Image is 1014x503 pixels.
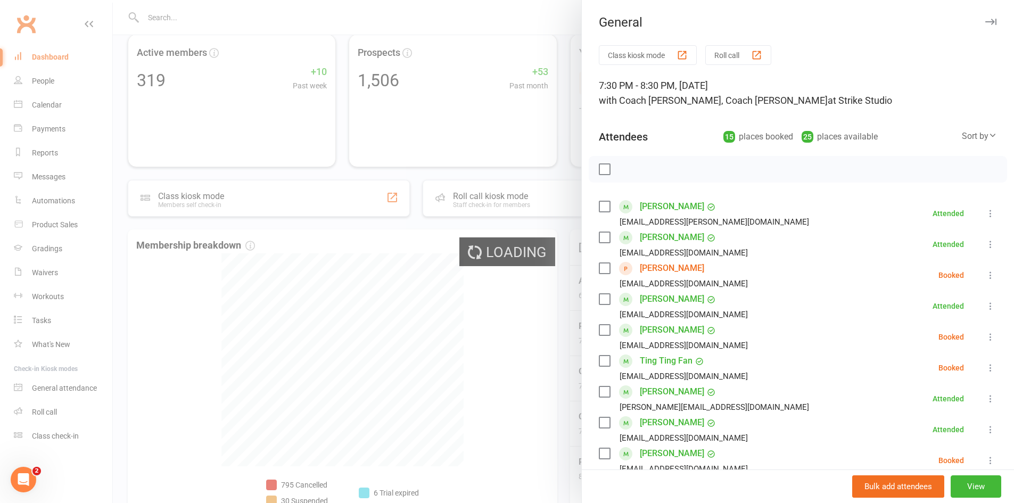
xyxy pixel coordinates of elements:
[620,277,748,291] div: [EMAIL_ADDRESS][DOMAIN_NAME]
[640,352,693,369] a: Ting Ting Fan
[640,445,704,462] a: [PERSON_NAME]
[828,95,892,106] span: at Strike Studio
[640,414,704,431] a: [PERSON_NAME]
[933,395,964,402] div: Attended
[802,131,813,143] div: 25
[32,467,41,475] span: 2
[933,241,964,248] div: Attended
[620,431,748,445] div: [EMAIL_ADDRESS][DOMAIN_NAME]
[938,333,964,341] div: Booked
[640,229,704,246] a: [PERSON_NAME]
[933,426,964,433] div: Attended
[933,302,964,310] div: Attended
[723,131,735,143] div: 15
[852,475,944,498] button: Bulk add attendees
[620,462,748,476] div: [EMAIL_ADDRESS][DOMAIN_NAME]
[640,383,704,400] a: [PERSON_NAME]
[802,129,878,144] div: places available
[938,364,964,372] div: Booked
[705,45,771,65] button: Roll call
[962,129,997,143] div: Sort by
[640,291,704,308] a: [PERSON_NAME]
[938,457,964,464] div: Booked
[620,246,748,260] div: [EMAIL_ADDRESS][DOMAIN_NAME]
[11,467,36,492] iframe: Intercom live chat
[723,129,793,144] div: places booked
[620,339,748,352] div: [EMAIL_ADDRESS][DOMAIN_NAME]
[938,271,964,279] div: Booked
[620,215,809,229] div: [EMAIL_ADDRESS][PERSON_NAME][DOMAIN_NAME]
[620,308,748,321] div: [EMAIL_ADDRESS][DOMAIN_NAME]
[933,210,964,217] div: Attended
[640,260,704,277] a: [PERSON_NAME]
[599,78,997,108] div: 7:30 PM - 8:30 PM, [DATE]
[582,15,1014,30] div: General
[620,400,809,414] div: [PERSON_NAME][EMAIL_ADDRESS][DOMAIN_NAME]
[599,95,828,106] span: with Coach [PERSON_NAME], Coach [PERSON_NAME]
[599,45,697,65] button: Class kiosk mode
[640,321,704,339] a: [PERSON_NAME]
[620,369,748,383] div: [EMAIL_ADDRESS][DOMAIN_NAME]
[951,475,1001,498] button: View
[640,198,704,215] a: [PERSON_NAME]
[599,129,648,144] div: Attendees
